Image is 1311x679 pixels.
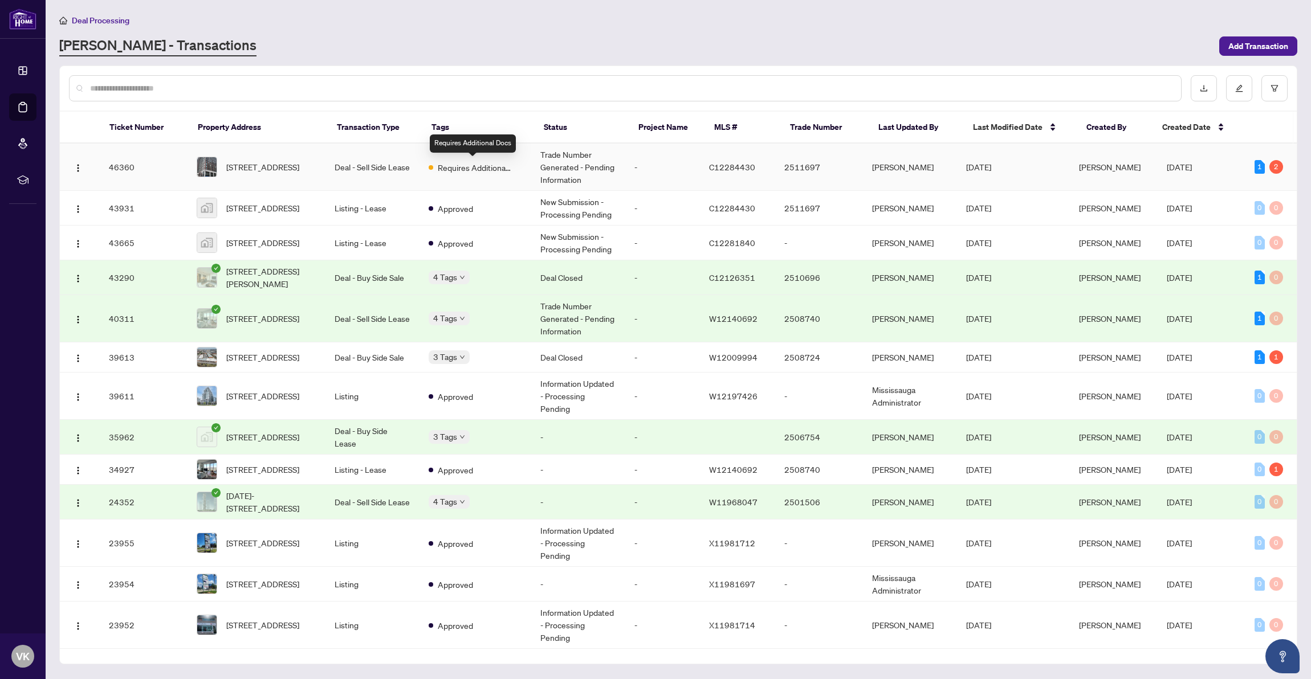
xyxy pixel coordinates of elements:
td: 23955 [100,520,188,567]
td: - [625,373,701,420]
img: Logo [74,354,83,363]
td: [PERSON_NAME] [863,520,957,567]
td: Deal - Sell Side Lease [325,295,420,342]
button: edit [1226,75,1252,101]
span: [DATE] [966,352,991,362]
td: - [531,420,625,455]
div: 0 [1269,536,1283,550]
span: [STREET_ADDRESS] [226,578,299,590]
span: X11981697 [709,579,755,589]
span: [PERSON_NAME] [1079,432,1141,442]
td: Information Updated - Processing Pending [531,602,625,649]
td: [PERSON_NAME] [863,602,957,649]
img: Logo [74,239,83,248]
td: 2510696 [775,260,863,295]
span: [PERSON_NAME] [1079,272,1141,283]
button: Logo [69,348,87,366]
div: 0 [1255,389,1265,403]
img: Logo [74,204,83,214]
span: 4 Tags [433,271,457,284]
td: Deal - Buy Side Sale [325,260,420,295]
div: 0 [1255,618,1265,632]
th: Created Date [1153,112,1241,144]
td: - [775,567,863,602]
td: - [775,602,863,649]
button: Logo [69,575,87,593]
td: 43931 [100,191,188,226]
span: C12284430 [709,162,755,172]
th: Last Modified Date [964,112,1077,144]
th: Last Updated By [869,112,964,144]
button: Logo [69,234,87,252]
span: [DATE] [1167,352,1192,362]
a: [PERSON_NAME] - Transactions [59,36,256,56]
div: 0 [1255,201,1265,215]
button: filter [1261,75,1288,101]
td: Listing - Lease [325,226,420,260]
span: [STREET_ADDRESS] [226,202,299,214]
span: filter [1271,84,1279,92]
img: Logo [74,274,83,283]
span: [DATE] [966,464,991,475]
button: Logo [69,616,87,634]
img: thumbnail-img [197,347,217,367]
span: [STREET_ADDRESS] [226,351,299,363]
td: [PERSON_NAME] [863,226,957,260]
td: Trade Number Generated - Pending Information [531,144,625,191]
img: thumbnail-img [197,492,217,512]
button: Logo [69,428,87,446]
td: - [531,567,625,602]
span: [STREET_ADDRESS] [226,431,299,443]
div: 1 [1255,312,1265,325]
span: [DATE] [966,238,991,248]
td: Listing [325,373,420,420]
td: New Submission - Processing Pending [531,226,625,260]
span: [STREET_ADDRESS] [226,161,299,173]
div: 2 [1269,160,1283,174]
td: 2511697 [775,191,863,226]
span: VK [16,648,30,664]
span: Approved [438,619,473,632]
div: 0 [1269,495,1283,509]
span: [DATE] [966,313,991,324]
span: [PERSON_NAME] [1079,497,1141,507]
img: thumbnail-img [197,309,217,328]
td: - [625,602,701,649]
td: 23952 [100,602,188,649]
span: Add Transaction [1228,37,1288,55]
span: check-circle [211,488,221,497]
td: New Submission - Processing Pending [531,191,625,226]
span: [PERSON_NAME] [1079,203,1141,213]
img: Logo [74,315,83,324]
span: 4 Tags [433,495,457,508]
td: - [625,295,701,342]
td: Listing - Lease [325,191,420,226]
div: 0 [1255,430,1265,444]
span: [PERSON_NAME] [1079,464,1141,475]
div: 0 [1255,236,1265,249]
th: Created By [1077,112,1153,144]
span: Approved [438,202,473,215]
span: Created Date [1162,121,1211,133]
td: - [625,144,701,191]
button: Logo [69,387,87,405]
button: Logo [69,199,87,217]
span: [DATE] [1167,464,1192,475]
span: W12140692 [709,313,758,324]
span: [PERSON_NAME] [1079,620,1141,630]
span: [DATE] [1167,391,1192,401]
span: Requires Additional Docs [438,161,512,174]
img: thumbnail-img [197,198,217,218]
th: Transaction Type [328,112,422,144]
img: Logo [74,621,83,631]
button: Open asap [1265,639,1300,673]
td: - [625,485,701,520]
img: thumbnail-img [197,233,217,252]
span: down [459,499,465,505]
div: 0 [1269,430,1283,444]
div: 0 [1255,495,1265,509]
td: 24352 [100,485,188,520]
span: [DATE] [966,272,991,283]
span: W12197426 [709,391,758,401]
span: C12284430 [709,203,755,213]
